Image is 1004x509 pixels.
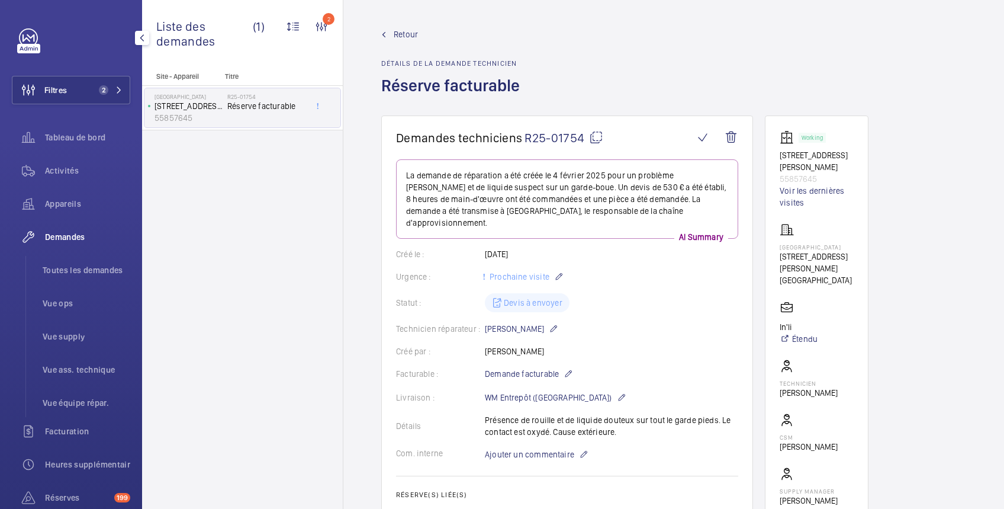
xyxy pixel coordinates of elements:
p: [PERSON_NAME] [780,387,838,399]
span: Liste des demandes [156,19,253,49]
p: [GEOGRAPHIC_DATA] [780,274,854,286]
span: Demandes [45,231,130,243]
span: Tableau de bord [45,132,130,143]
span: R25-01754 [524,130,603,145]
h2: Réserve(s) liée(s) [396,491,738,499]
p: 55857645 [780,173,854,185]
p: [STREET_ADDRESS][PERSON_NAME] [780,149,854,173]
span: Vue équipe répar. [43,397,130,409]
h1: Réserve facturable [381,75,527,116]
span: Appareils [45,198,130,210]
span: Toutes les demandes [43,264,130,276]
p: Working [802,136,823,140]
span: Demande facturable [485,368,559,380]
p: Technicien [780,380,838,387]
p: [PERSON_NAME] [780,441,838,453]
span: Vue ops [43,297,130,309]
span: 2 [99,85,108,95]
p: In'li [780,321,818,333]
p: [PERSON_NAME] [485,322,558,336]
span: Filtres [44,84,67,96]
p: Supply manager [780,488,854,495]
span: Facturation [45,425,130,437]
img: elevator.svg [780,130,799,145]
span: Vue ass. technique [43,364,130,376]
a: Voir les dernières visites [780,185,854,209]
p: [GEOGRAPHIC_DATA] [155,93,223,100]
p: AI Summary [674,231,728,243]
h2: R25-01754 [227,93,305,100]
p: [GEOGRAPHIC_DATA] [780,244,854,251]
span: Ajouter un commentaire [485,449,574,460]
h2: Détails de la demande technicien [381,59,527,68]
p: [STREET_ADDRESS][PERSON_NAME] [780,251,854,274]
span: Heures supplémentaires [45,459,130,470]
span: Réserve facturable [227,100,305,112]
button: Filtres2 [12,76,130,104]
span: Demandes techniciens [396,130,522,145]
span: Prochaine visite [487,272,549,281]
p: La demande de réparation a été créée le 4 février 2025 pour un problème [PERSON_NAME] et de liqui... [406,169,728,229]
p: Site - Appareil [142,72,220,81]
span: 199 [114,493,130,502]
p: [STREET_ADDRESS][PERSON_NAME] [155,100,223,112]
span: Retour [394,28,418,40]
span: Réserves [45,492,110,504]
span: Vue supply [43,331,130,342]
a: Étendu [780,333,818,345]
p: 55857645 [155,112,223,124]
p: Titre [225,72,303,81]
p: CSM [780,434,838,441]
span: Activités [45,165,130,177]
p: WM Entrepôt ([GEOGRAPHIC_DATA]) [485,390,626,405]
